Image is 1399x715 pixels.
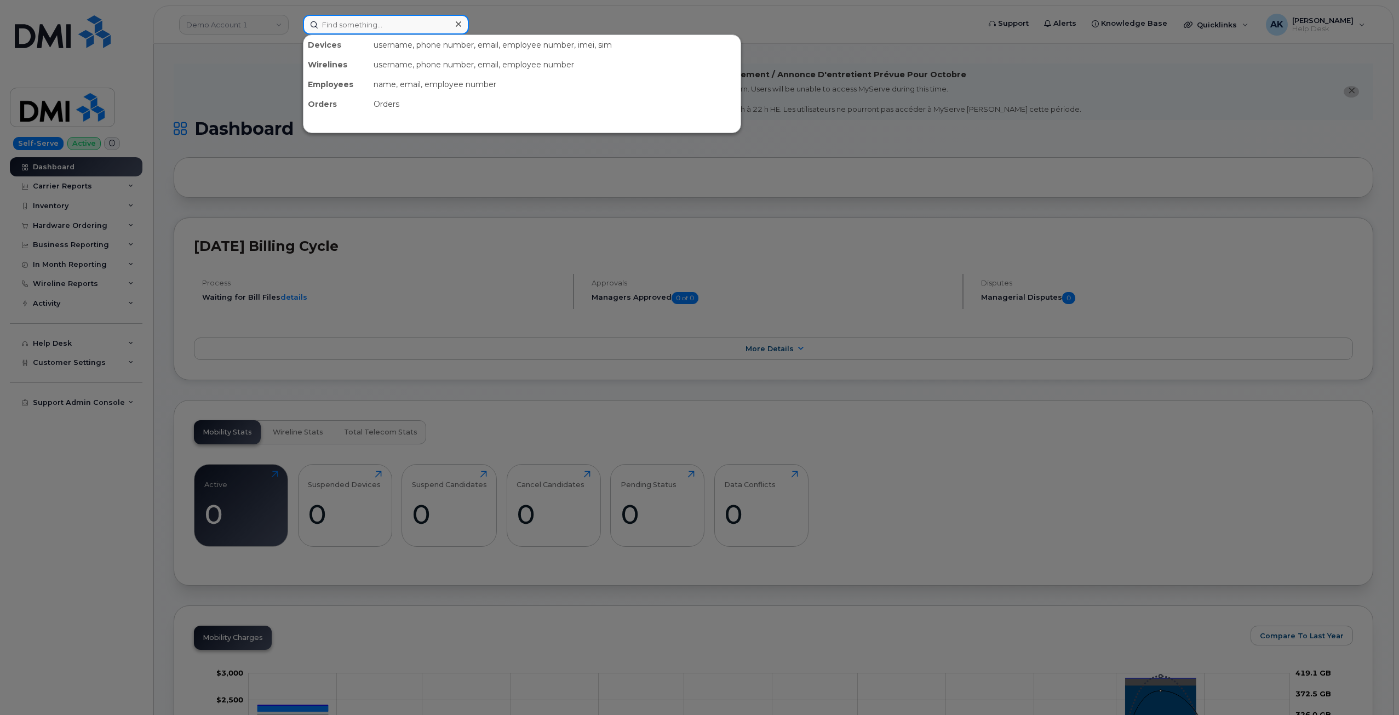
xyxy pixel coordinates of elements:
div: Orders [369,94,741,114]
div: Wirelines [303,55,369,75]
div: username, phone number, email, employee number [369,55,741,75]
div: Devices [303,35,369,55]
div: Employees [303,75,369,94]
div: Orders [303,94,369,114]
div: username, phone number, email, employee number, imei, sim [369,35,741,55]
div: name, email, employee number [369,75,741,94]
